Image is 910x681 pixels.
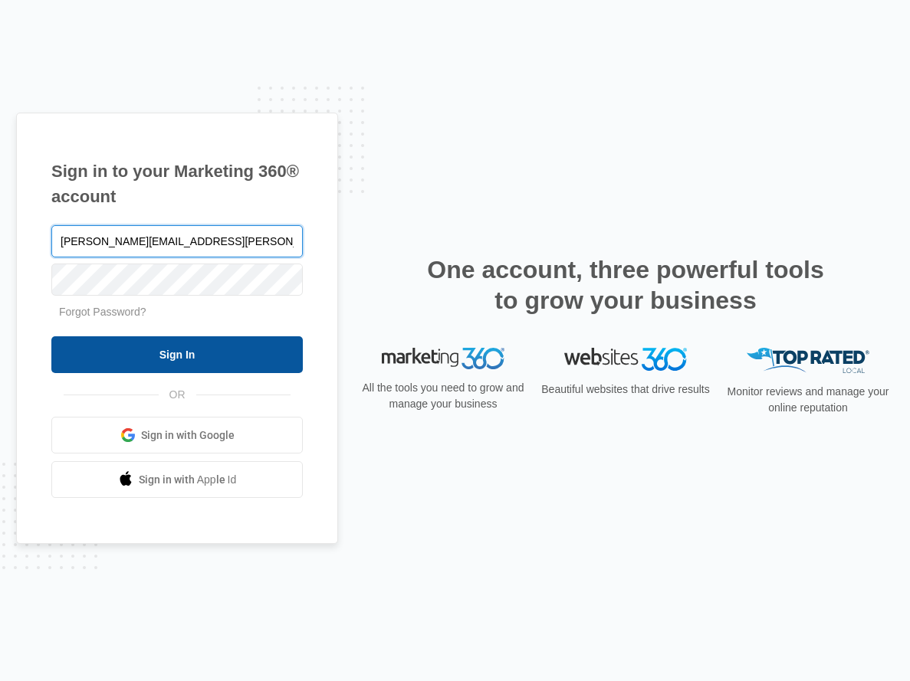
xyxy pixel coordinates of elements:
[722,384,894,416] p: Monitor reviews and manage your online reputation
[540,381,711,398] p: Beautiful websites that drive results
[422,254,829,316] h2: One account, three powerful tools to grow your business
[51,417,303,453] a: Sign in with Google
[51,159,303,209] h1: Sign in to your Marketing 360® account
[357,380,529,412] p: All the tools you need to grow and manage your business
[51,461,303,498] a: Sign in with Apple Id
[747,348,869,373] img: Top Rated Local
[141,427,235,444] span: Sign in with Google
[51,225,303,257] input: Email
[159,387,196,403] span: OR
[139,472,237,488] span: Sign in with Apple Id
[564,348,687,370] img: Websites 360
[59,306,146,318] a: Forgot Password?
[382,348,504,369] img: Marketing 360
[51,336,303,373] input: Sign In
